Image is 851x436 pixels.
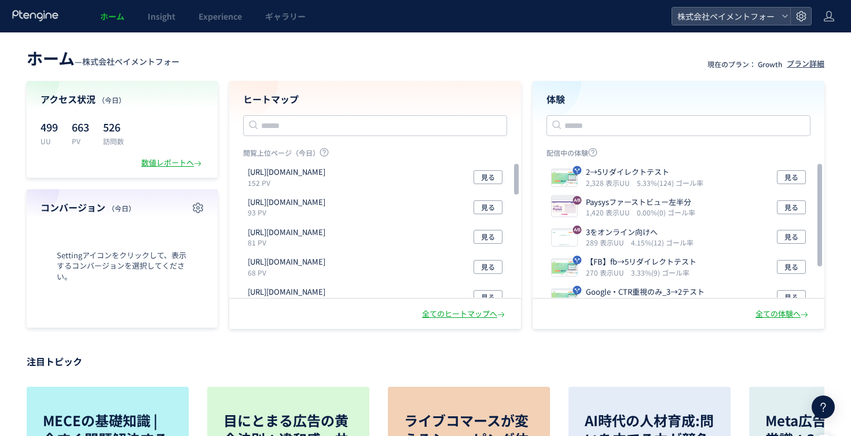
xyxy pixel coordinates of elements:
[27,46,179,69] div: —
[248,257,325,268] p: https://lp.paysys.jp/btoc
[98,95,126,105] span: （今日）
[243,148,507,162] p: 閲覧上位ページ（今日）
[586,207,634,217] i: 1,420 表示UU
[82,56,179,67] span: 株式会社ペイメントフォー
[787,58,824,69] div: プラン詳細
[586,237,629,247] i: 289 表示UU
[148,10,175,22] span: Insight
[474,290,502,304] button: 見る
[777,200,806,214] button: 見る
[103,118,124,136] p: 526
[248,227,325,238] p: https://lp.kaihipay.jp/5
[586,298,629,307] i: 305 表示UU
[199,10,242,22] span: Experience
[777,230,806,244] button: 見る
[631,298,694,307] i: 4.26%(13) ゴール率
[631,268,689,277] i: 3.33%(9) ゴール率
[552,230,577,246] img: c56750ca1c7ec0d21dd1f8ce7c5de1a71759304132774.jpeg
[474,230,502,244] button: 見る
[41,118,58,136] p: 499
[422,309,507,320] div: 全てのヒートマップへ
[41,250,204,283] span: Settingアイコンをクリックして、表示するコンバージョンを選択してください。
[474,200,502,214] button: 見る
[248,298,330,307] p: 63 PV
[552,200,577,217] img: c644aabdc5f0d9263ff12be61fc03b1d1759380583909.jpeg
[586,167,699,178] p: 2→5リダイレクトテスト
[586,268,629,277] i: 270 表示UU
[481,230,495,244] span: 見る
[552,260,577,276] img: e0f52dbd501f90730dc46468487f53761759214765289.jpeg
[777,290,806,304] button: 見る
[552,290,577,306] img: ebcc5c68c4fe0b838b3854557e68de5c1756794057250.jpeg
[103,136,124,146] p: 訪問数
[546,93,810,106] h4: 体験
[707,59,782,69] p: 現在のプラン： Growth
[784,260,798,274] span: 見る
[474,170,502,184] button: 見る
[637,207,695,217] i: 0.00%(0) ゴール率
[755,309,810,320] div: 全ての体験へ
[546,148,810,162] p: 配信中の体験
[481,170,495,184] span: 見る
[552,170,577,186] img: 11d3247c60f4be28683247f5de039b9e1758065198846.jpeg
[784,230,798,244] span: 見る
[265,10,306,22] span: ギャラリー
[72,118,89,136] p: 663
[248,178,330,188] p: 152 PV
[631,237,694,247] i: 4.15%(12) ゴール率
[784,200,798,214] span: 見る
[586,287,705,298] p: Google・CTR重視のみ_3→2テスト
[586,178,634,188] i: 2,328 表示UU
[248,268,330,277] p: 68 PV
[586,197,691,208] p: Paysysファーストビュー左半分
[41,201,204,214] h4: コンバージョン
[481,290,495,304] span: 見る
[784,170,798,184] span: 見る
[100,10,124,22] span: ホーム
[141,157,204,168] div: 数値レポートへ
[248,207,330,217] p: 93 PV
[41,93,204,106] h4: アクセス状況
[108,203,135,213] span: （今日）
[248,167,325,178] p: https://l-hub.jp/line
[586,257,696,268] p: 【FB】fb→5リダイレクトテスト
[27,46,75,69] span: ホーム
[41,136,58,146] p: UU
[777,260,806,274] button: 見る
[637,178,703,188] i: 5.33%(124) ゴール率
[248,237,330,247] p: 81 PV
[248,197,325,208] p: https://lp.kaihipay.jp/fb
[474,260,502,274] button: 見る
[27,352,824,371] p: 注目トピック
[481,200,495,214] span: 見る
[674,8,777,25] span: 株式会社ペイメントフォー
[586,227,689,238] p: 3をオンライン向けへ
[777,170,806,184] button: 見る
[72,136,89,146] p: PV
[243,93,507,106] h4: ヒートマップ
[248,287,325,298] p: https://lp.kaihipay.jp/2
[784,290,798,304] span: 見る
[481,260,495,274] span: 見る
